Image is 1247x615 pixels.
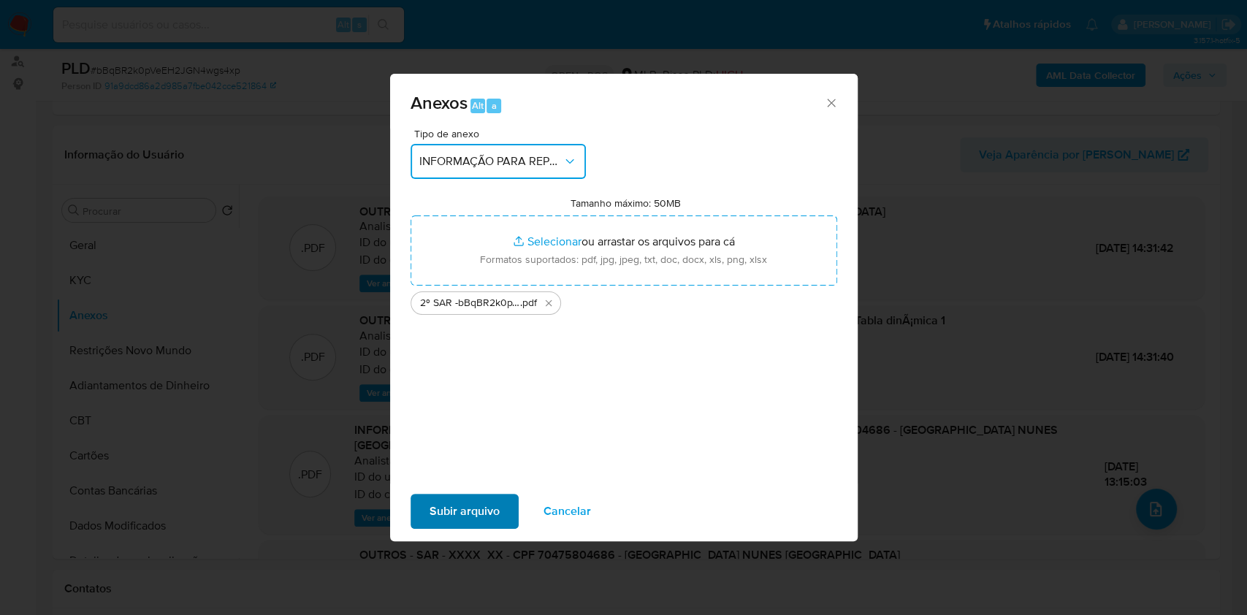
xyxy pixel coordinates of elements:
button: INFORMAÇÃO PARA REPORTE - COAF [411,144,586,179]
ul: Arquivos selecionados [411,286,837,315]
button: Cancelar [525,494,610,529]
span: Anexos [411,90,468,115]
span: Alt [472,99,484,112]
span: Subir arquivo [430,495,500,527]
label: Tamanho máximo: 50MB [571,196,681,210]
span: .pdf [520,296,537,310]
button: Fechar [824,96,837,109]
button: Excluir 2º SAR -bBqBR2k0pVeEH2JGN4wgs4xp - CPF 70475804686 - VITORIA NUNES SANTA CLARA.pdf [540,294,557,312]
span: a [492,99,497,112]
span: 2º SAR -bBqBR2k0pVeEH2JGN4wgs4xp - CPF 70475804686 - [GEOGRAPHIC_DATA] [420,296,520,310]
button: Subir arquivo [411,494,519,529]
span: Cancelar [544,495,591,527]
span: Tipo de anexo [414,129,590,139]
span: INFORMAÇÃO PARA REPORTE - COAF [419,154,563,169]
